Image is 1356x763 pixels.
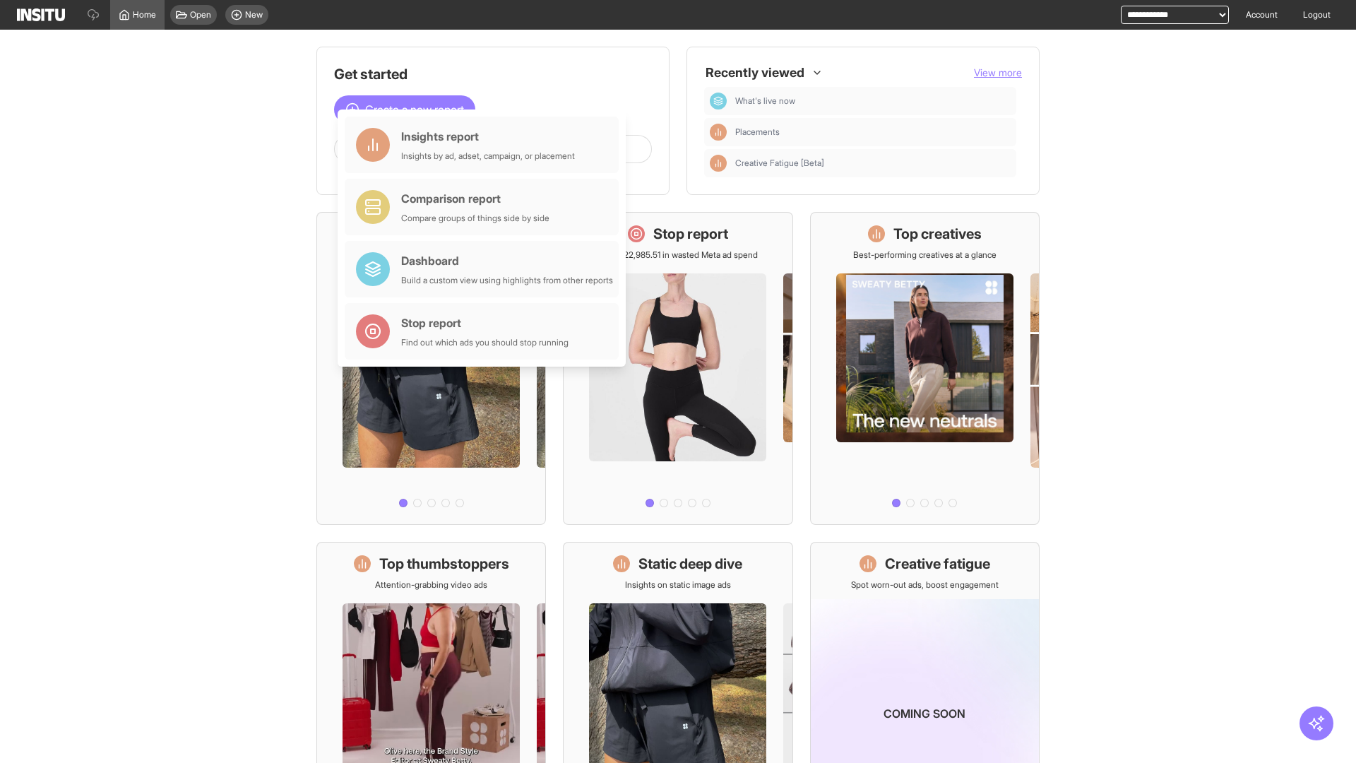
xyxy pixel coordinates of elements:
[401,213,549,224] div: Compare groups of things side by side
[974,66,1022,78] span: View more
[598,249,758,261] p: Save £22,985.51 in wasted Meta ad spend
[401,150,575,162] div: Insights by ad, adset, campaign, or placement
[710,93,727,110] div: Dashboard
[190,9,211,20] span: Open
[334,95,475,124] button: Create a new report
[710,155,727,172] div: Insights
[316,212,546,525] a: What's live nowSee all active ads instantly
[401,314,569,331] div: Stop report
[735,95,1011,107] span: What's live now
[735,158,1011,169] span: Creative Fatigue [Beta]
[379,554,509,574] h1: Top thumbstoppers
[365,101,464,118] span: Create a new report
[853,249,997,261] p: Best-performing creatives at a glance
[893,224,982,244] h1: Top creatives
[401,128,575,145] div: Insights report
[653,224,728,244] h1: Stop report
[638,554,742,574] h1: Static deep dive
[17,8,65,21] img: Logo
[735,158,824,169] span: Creative Fatigue [Beta]
[974,66,1022,80] button: View more
[334,64,652,84] h1: Get started
[735,126,780,138] span: Placements
[133,9,156,20] span: Home
[735,95,795,107] span: What's live now
[401,252,613,269] div: Dashboard
[735,126,1011,138] span: Placements
[401,337,569,348] div: Find out which ads you should stop running
[810,212,1040,525] a: Top creativesBest-performing creatives at a glance
[710,124,727,141] div: Insights
[563,212,792,525] a: Stop reportSave £22,985.51 in wasted Meta ad spend
[401,190,549,207] div: Comparison report
[245,9,263,20] span: New
[375,579,487,591] p: Attention-grabbing video ads
[625,579,731,591] p: Insights on static image ads
[401,275,613,286] div: Build a custom view using highlights from other reports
